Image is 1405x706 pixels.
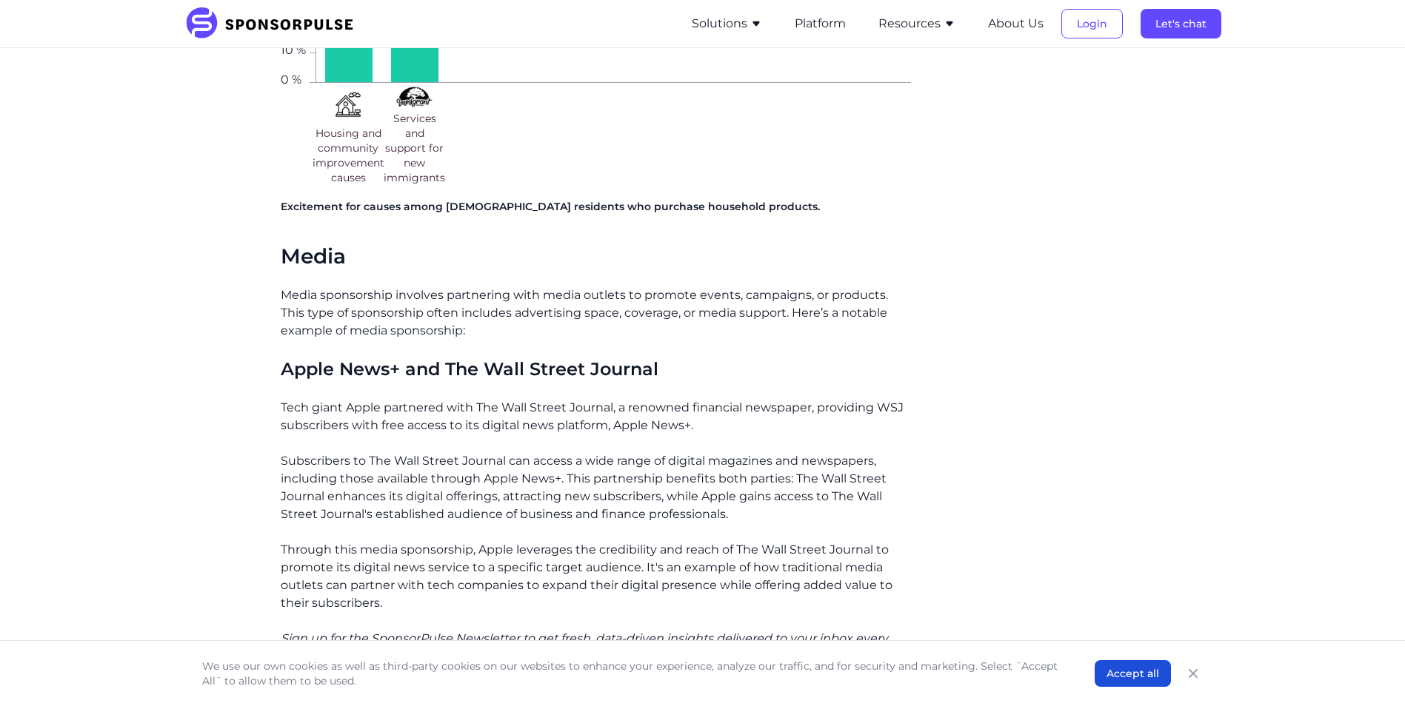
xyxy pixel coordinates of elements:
[384,111,445,185] span: Services and support for new immigrants
[184,7,364,40] img: SponsorPulse
[202,659,1065,688] p: We use our own cookies as well as third-party cookies on our websites to enhance your experience,...
[281,357,911,380] h3: Apple News+ and The Wall Street Journal
[1331,635,1405,706] iframe: Chat Widget
[795,17,846,30] a: Platform
[988,15,1044,33] button: About Us
[281,631,888,663] i: Sign up for the SponsorPulse Newsletter to get fresh, data-driven insights delivered to your inbo...
[281,44,310,53] span: 10 %
[281,200,820,213] strong: Excitement for causes among [DEMOGRAPHIC_DATA] residents who purchase household products.
[1061,9,1123,38] button: Login
[281,74,310,83] span: 0 %
[988,17,1044,30] a: About Us
[1061,17,1123,30] a: Login
[1095,660,1171,687] button: Accept all
[1141,17,1221,30] a: Let's chat
[313,126,384,185] span: Housing and community improvement causes
[795,15,846,33] button: Platform
[281,541,911,612] p: Through this media sponsorship, Apple leverages the credibility and reach of The Wall Street Jour...
[281,286,911,340] p: Media sponsorship involves partnering with media outlets to promote events, campaigns, or product...
[281,244,911,269] h2: Media
[281,452,911,523] p: Subscribers to The Wall Street Journal can access a wide range of digital magazines and newspaper...
[1183,663,1204,684] button: Close
[692,15,762,33] button: Solutions
[878,15,955,33] button: Resources
[281,399,911,434] p: Tech giant Apple partnered with The Wall Street Journal, a renowned financial newspaper, providin...
[1141,9,1221,38] button: Let's chat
